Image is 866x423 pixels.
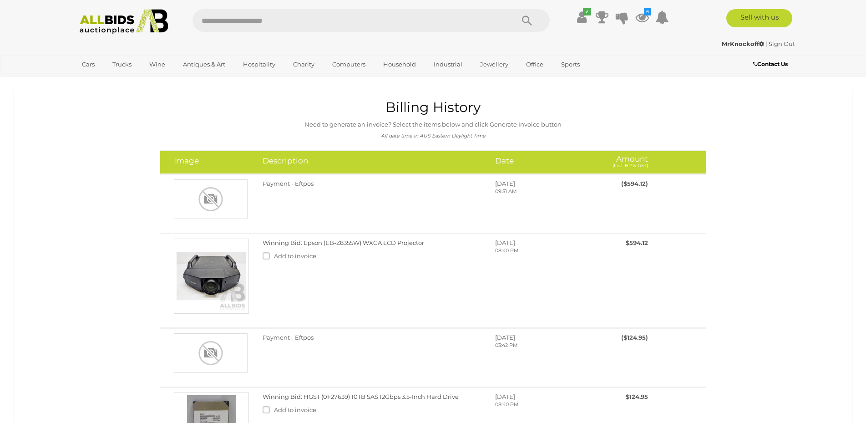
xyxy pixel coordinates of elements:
a: Winning Bid: HGST (0F27639) 10TB SAS 12Gbps 3.5-Inch Hard Drive [263,393,459,400]
h4: Description [263,157,482,165]
i: ✔ [583,8,591,15]
img: Payment - Eftpos [174,333,248,373]
span: Payment - Eftpos [263,334,314,341]
span: $594.12 [626,239,648,246]
a: ✔ [575,9,589,25]
i: All date time in AUS Eastern Daylight Time [381,133,486,139]
i: 6 [644,8,651,15]
a: Hospitality [237,57,281,72]
img: Winning Bid: Epson (EB-Z8355W) WXGA LCD Projector [174,239,249,314]
b: Contact Us [753,61,788,67]
span: Add to invoice [274,406,316,413]
small: (Incl. BP & GST) [613,163,648,168]
a: Contact Us [753,59,790,69]
a: Industrial [428,57,468,72]
h4: Image [174,157,249,165]
span: Payment - Eftpos [263,180,314,187]
a: MrKnockoff [722,40,765,47]
a: Charity [287,57,320,72]
p: 03:42 PM [495,342,581,349]
a: 6 [635,9,649,25]
span: ($124.95) [621,334,648,341]
strong: MrKnockoff [722,40,764,47]
span: $124.95 [626,393,648,400]
a: Office [520,57,549,72]
a: Winning Bid: Epson (EB-Z8355W) WXGA LCD Projector [263,239,424,246]
span: [DATE] [495,393,515,400]
p: Need to generate an invoice? Select the items below and click Generate Invoice button [25,119,841,130]
a: Computers [326,57,371,72]
a: Wine [143,57,171,72]
a: Household [377,57,422,72]
h1: Billing History [25,100,841,115]
span: ($594.12) [621,180,648,187]
a: Jewellery [474,57,514,72]
a: Cars [76,57,101,72]
span: [DATE] [495,334,515,341]
img: Payment - Eftpos [174,179,248,219]
a: Sports [555,57,586,72]
span: Add to invoice [274,252,316,260]
h4: Date [495,157,581,165]
a: Sign Out [769,40,795,47]
span: | [765,40,767,47]
h4: Amount [595,157,648,168]
a: Antiques & Art [177,57,231,72]
span: [DATE] [495,239,515,246]
button: Search [504,9,550,32]
p: 08:40 PM [495,247,581,255]
img: Allbids.com.au [75,9,173,34]
a: Sell with us [726,9,792,27]
a: [GEOGRAPHIC_DATA] [76,72,152,87]
p: 08:40 PM [495,401,581,408]
p: 09:51 AM [495,188,581,195]
a: Trucks [106,57,137,72]
span: [DATE] [495,180,515,187]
